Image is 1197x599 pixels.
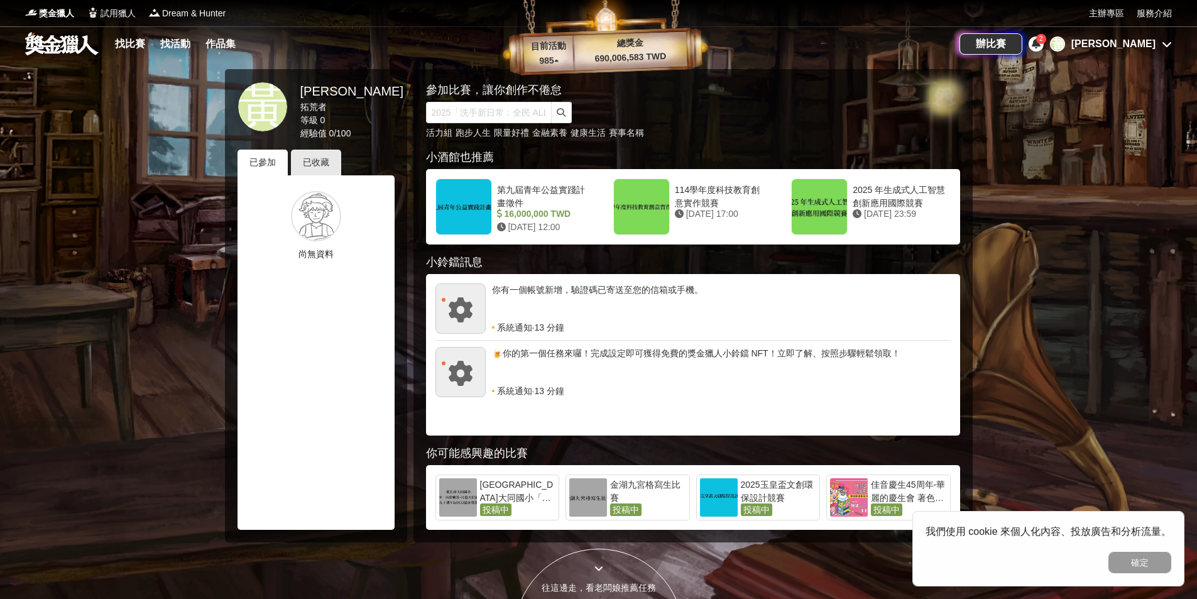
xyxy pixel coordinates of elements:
a: 跑步人生 [456,128,491,138]
div: 114學年度科技教育創意實作競賽 [675,184,767,207]
div: 已參加 [238,150,288,175]
div: [GEOGRAPHIC_DATA]大同國小「繽紛90．共築願景-再造大同新樂園」 九十週年LOGO設計徵選 [480,478,556,503]
a: 作品集 [200,35,241,53]
div: 你有一個帳號新增，驗證碼已寄送至您的信箱或手機。 [492,283,951,321]
a: 黃 [238,82,288,132]
span: 我們使用 cookie 來個人化內容、投放廣告和分析流量。 [926,526,1171,537]
p: 985 ▴ [523,53,574,69]
div: 黃 [1050,36,1065,52]
p: 690,006,583 TWD [574,49,687,66]
p: 目前活動 [523,39,574,54]
span: 投稿中 [871,503,902,516]
a: 2025 年生成式人工智慧創新應用國際競賽 [DATE] 23:59 [785,172,956,241]
a: 賽事名稱 [609,128,644,138]
div: 第九屆青年公益實踐計畫徵件 [497,184,589,207]
a: 健康生活 [571,128,606,138]
div: 拓荒者 [300,101,403,114]
a: 2025玉皇盃文創環保設計競賽投稿中 [696,475,821,520]
div: [DATE] 23:59 [853,207,945,221]
div: 小鈴鐺訊息 [426,254,960,271]
a: 找比賽 [110,35,150,53]
a: 第九屆青年公益實踐計畫徵件 16,000,000 TWD [DATE] 12:00 [429,172,601,241]
div: 小酒館也推薦 [426,149,960,166]
span: 2 [1039,35,1043,42]
a: 活力組 [426,128,452,138]
span: 13 分鐘 [534,385,564,397]
a: 主辦專區 [1089,7,1124,20]
span: 系統通知 [497,385,532,397]
div: [DATE] 17:00 [675,207,767,221]
a: 辦比賽 [959,33,1022,55]
span: 投稿中 [610,503,642,516]
button: 確定 [1108,552,1171,573]
div: 金湖九宮格寫生比賽 [610,478,686,503]
div: [PERSON_NAME] [1071,36,1156,52]
a: 114學年度科技教育創意實作競賽 [DATE] 17:00 [607,172,779,241]
span: 系統通知 [497,321,532,334]
span: 0 / 100 [329,128,351,138]
span: 經驗值 [300,128,327,138]
span: 試用獵人 [101,7,136,20]
div: 16,000,000 TWD [497,207,589,221]
span: 等級 [300,115,318,125]
a: 金融素養 [532,128,567,138]
p: 尚無資料 [247,248,385,261]
input: 2025「洗手新日常：全民 ALL IN」洗手歌全台徵選 [426,102,552,123]
div: 參加比賽，讓你創作不倦怠 [426,82,916,99]
a: 限量好禮 [494,128,529,138]
span: 獎金獵人 [39,7,74,20]
a: Logo試用獵人 [87,7,136,20]
span: 投稿中 [480,503,511,516]
div: [DATE] 12:00 [497,221,589,234]
p: 總獎金 [573,35,687,52]
a: 金湖九宮格寫生比賽投稿中 [566,475,690,520]
a: Logo獎金獵人 [25,7,74,20]
div: 2025玉皇盃文創環保設計競賽 [741,478,817,503]
img: Logo [25,6,38,19]
span: 投稿中 [741,503,772,516]
a: 佳音慶生45周年-華麗的慶生會 著色比賽投稿中 [826,475,951,520]
div: 🍺你的第一個任務來囉！完成設定即可獲得免費的獎金獵人小鈴鐺 NFT！立即了解、按照步驟輕鬆領取！ [492,347,951,385]
span: Dream & Hunter [162,7,226,20]
a: 找活動 [155,35,195,53]
span: · [532,321,535,334]
div: 佳音慶生45周年-華麗的慶生會 著色比賽 [871,478,947,503]
img: Logo [87,6,99,19]
div: 往這邊走，看老闆娘推薦任務 [515,581,683,595]
a: 🍺你的第一個任務來囉！完成設定即可獲得免費的獎金獵人小鈴鐺 NFT！立即了解、按照步驟輕鬆領取！系統通知·13 分鐘 [435,347,951,397]
a: 服務介紹 [1137,7,1172,20]
a: [GEOGRAPHIC_DATA]大同國小「繽紛90．共築願景-再造大同新樂園」 九十週年LOGO設計徵選投稿中 [435,475,560,520]
div: 你可能感興趣的比賽 [426,445,960,462]
div: [PERSON_NAME] [300,82,403,101]
a: LogoDream & Hunter [148,7,226,20]
div: 2025 年生成式人工智慧創新應用國際競賽 [853,184,945,207]
span: 13 分鐘 [534,321,564,334]
img: Logo [148,6,161,19]
div: 已收藏 [291,150,341,175]
span: 0 [320,115,325,125]
span: · [532,385,535,397]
